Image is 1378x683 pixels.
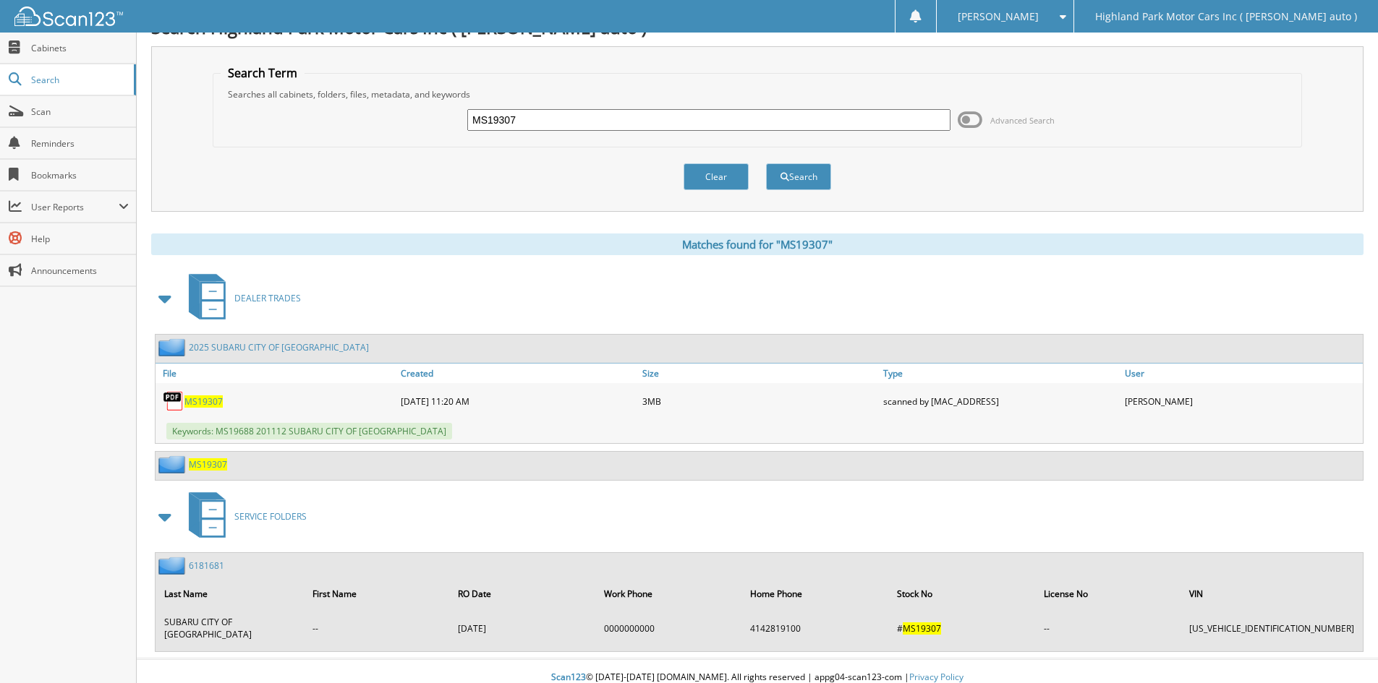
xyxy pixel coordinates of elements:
[189,341,369,353] a: 2025 SUBARU CITY OF [GEOGRAPHIC_DATA]
[639,387,880,416] div: 3MB
[958,12,1039,21] span: [PERSON_NAME]
[1037,579,1181,609] th: License No
[180,270,301,327] a: DEALER TRADES
[189,559,224,572] a: 6181681
[1182,610,1361,646] td: [US_VEHICLE_IDENTIFICATION_NUMBER]
[890,610,1034,646] td: #
[451,610,595,646] td: [DATE]
[31,265,129,277] span: Announcements
[234,292,301,304] span: DEALER TRADES
[684,163,749,190] button: Clear
[156,364,397,383] a: File
[1306,614,1378,683] iframe: Chat Widget
[1037,610,1181,646] td: --
[31,106,129,118] span: Scan
[1182,579,1361,609] th: VIN
[158,455,189,473] img: folder2.png
[31,137,129,150] span: Reminders
[163,390,184,412] img: PDF.png
[157,610,304,646] td: SUBARU CITY OF [GEOGRAPHIC_DATA]
[639,364,880,383] a: Size
[1121,387,1363,416] div: [PERSON_NAME]
[880,364,1121,383] a: Type
[451,579,595,609] th: RO Date
[1121,364,1363,383] a: User
[158,557,189,575] img: folder2.png
[184,395,223,408] a: MS19307
[397,387,639,416] div: [DATE] 11:20 AM
[397,364,639,383] a: Created
[743,579,888,609] th: Home Phone
[221,65,305,81] legend: Search Term
[14,7,123,26] img: scan123-logo-white.svg
[31,74,127,86] span: Search
[189,458,227,471] a: MS19307
[880,387,1121,416] div: scanned by [MAC_ADDRESS]
[1095,12,1357,21] span: Highland Park Motor Cars Inc ( [PERSON_NAME] auto )
[890,579,1034,609] th: Stock No
[166,423,452,439] span: Keywords: MS19688 201112 SUBARU CITY OF [GEOGRAPHIC_DATA]
[551,671,586,683] span: Scan123
[31,169,129,181] span: Bookmarks
[305,579,449,609] th: First Name
[909,671,964,683] a: Privacy Policy
[158,338,189,356] img: folder2.png
[234,510,307,523] span: SERVICE FOLDERS
[31,201,119,213] span: User Reports
[305,610,449,646] td: --
[743,610,888,646] td: 4142819100
[31,42,129,54] span: Cabinets
[221,88,1294,100] div: Searches all cabinets, folders, files, metadata, and keywords
[151,233,1364,255] div: Matches found for "MS19307"
[157,579,304,609] th: Last Name
[990,115,1055,126] span: Advanced Search
[597,579,742,609] th: Work Phone
[597,610,742,646] td: 0000000000
[31,233,129,245] span: Help
[766,163,831,190] button: Search
[903,622,941,635] span: MS19307
[180,488,307,545] a: SERVICE FOLDERS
